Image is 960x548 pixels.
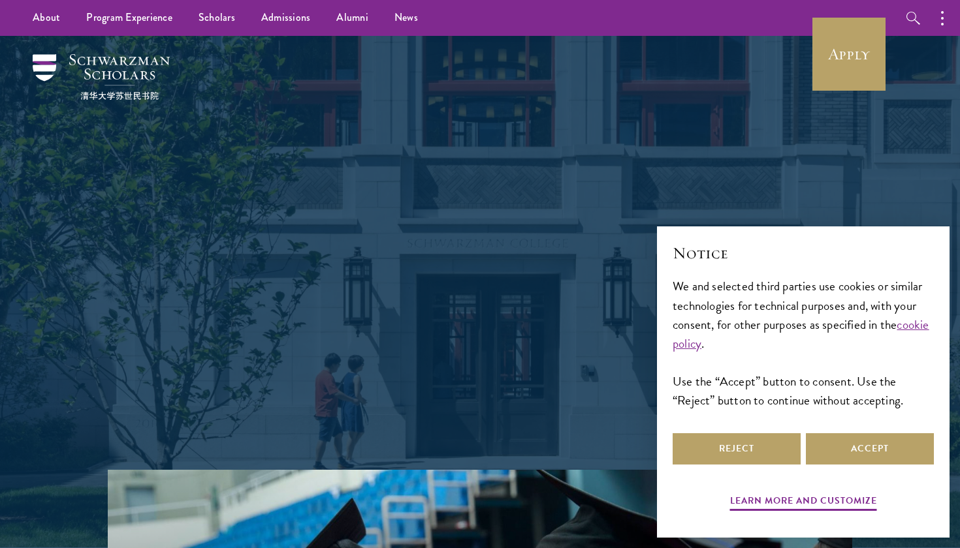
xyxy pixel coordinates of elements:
button: Reject [673,433,801,464]
button: Accept [806,433,934,464]
div: We and selected third parties use cookies or similar technologies for technical purposes and, wit... [673,277,934,409]
a: cookie policy [673,315,929,353]
h2: Notice [673,242,934,264]
button: Learn more and customize [730,493,877,513]
img: Schwarzman Scholars [33,54,170,100]
a: Apply [812,18,886,91]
